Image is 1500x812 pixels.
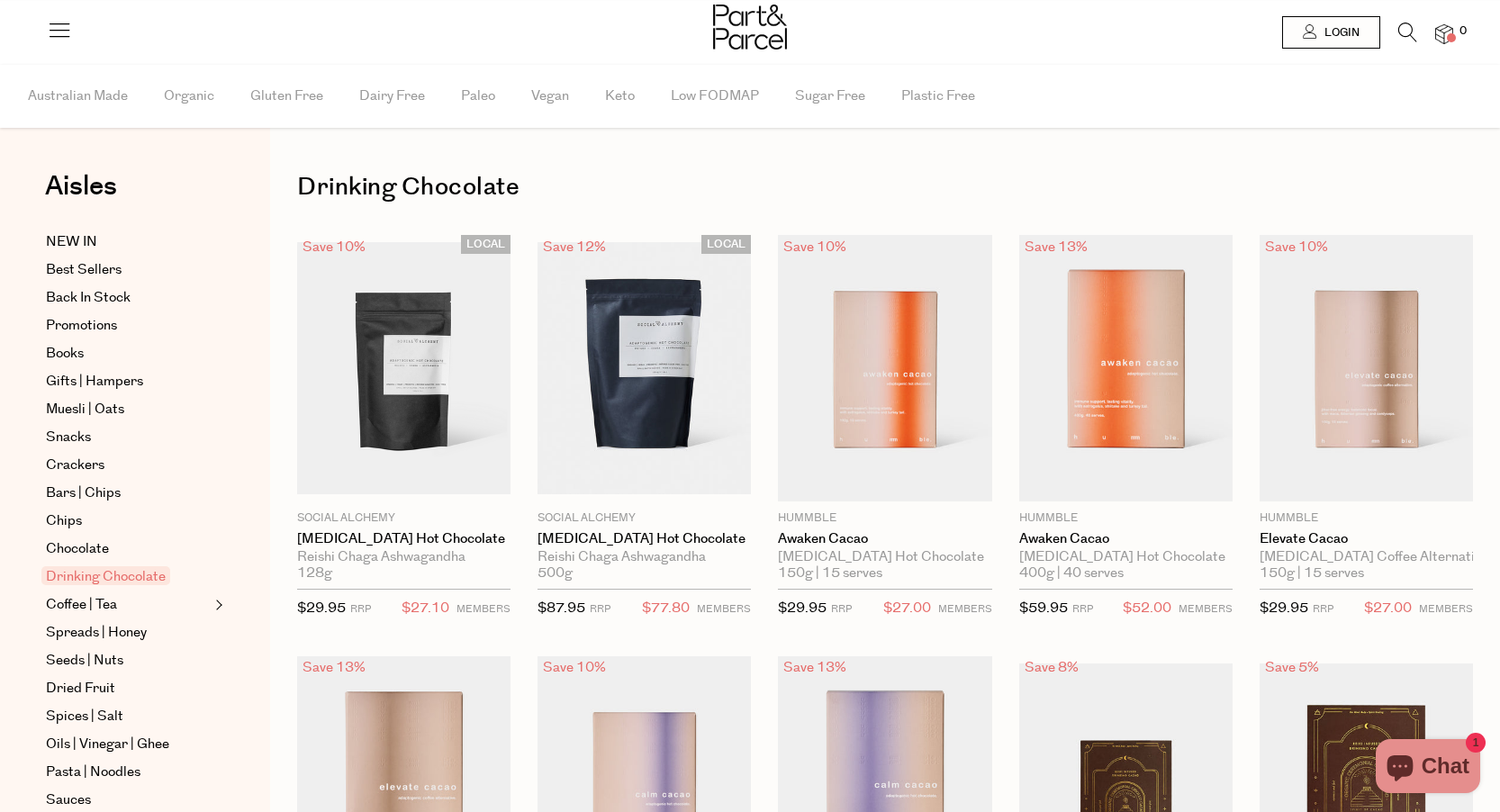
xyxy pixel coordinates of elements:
small: MEMBERS [697,602,751,616]
a: Snacks [46,427,210,448]
small: RRP [350,602,371,616]
a: Awaken Cacao [778,531,991,547]
span: $77.80 [642,597,690,620]
span: Books [46,343,84,365]
div: Save 10% [1260,235,1333,259]
a: 0 [1435,24,1453,43]
a: [MEDICAL_DATA] Hot Chocolate [297,531,511,547]
span: LOCAL [461,235,511,254]
div: Save 10% [778,235,852,259]
div: [MEDICAL_DATA] Coffee Alternative [1260,549,1473,565]
p: Hummble [778,510,991,527]
span: $27.00 [883,597,931,620]
a: Bars | Chips [46,483,210,504]
span: $27.10 [402,597,449,620]
a: Promotions [46,315,210,337]
a: NEW IN [46,231,210,253]
img: Adaptogenic Hot Chocolate [297,242,511,494]
span: Login [1320,25,1360,41]
span: Pasta | Noodles [46,762,140,783]
a: Muesli | Oats [46,399,210,420]
span: Paleo [461,65,495,128]
div: Save 13% [778,655,852,680]
span: $29.95 [297,599,346,618]
a: Drinking Chocolate [46,566,210,588]
a: [MEDICAL_DATA] Hot Chocolate [538,531,751,547]
span: Australian Made [28,65,128,128]
a: Oils | Vinegar | Ghee [46,734,210,755]
div: Save 8% [1019,655,1084,680]
span: Aisles [45,167,117,206]
div: [MEDICAL_DATA] Hot Chocolate [1019,549,1233,565]
small: RRP [590,602,610,616]
span: Snacks [46,427,91,448]
span: Drinking Chocolate [41,566,170,585]
a: Chocolate [46,538,210,560]
button: Expand/Collapse Coffee | Tea [211,594,223,616]
img: Awaken Cacao [1019,235,1233,501]
span: 128g [297,565,332,582]
span: Plastic Free [901,65,975,128]
small: RRP [831,602,852,616]
span: Back In Stock [46,287,131,309]
img: Part&Parcel [713,5,787,50]
span: Vegan [531,65,569,128]
span: Chocolate [46,538,109,560]
a: Aisles [45,173,117,218]
a: Login [1282,16,1380,49]
a: Books [46,343,210,365]
span: $29.95 [778,599,827,618]
span: Dairy Free [359,65,425,128]
small: RRP [1072,602,1093,616]
a: Best Sellers [46,259,210,281]
a: Seeds | Nuts [46,650,210,672]
a: Gifts | Hampers [46,371,210,392]
img: Awaken Cacao [778,235,991,501]
div: Save 5% [1260,655,1324,680]
a: Sauces [46,789,210,811]
span: Spices | Salt [46,706,123,727]
span: Gluten Free [250,65,323,128]
span: Promotions [46,315,117,337]
a: Dried Fruit [46,678,210,699]
span: Seeds | Nuts [46,650,123,672]
span: $27.00 [1364,597,1412,620]
span: Bars | Chips [46,483,121,504]
div: [MEDICAL_DATA] Hot Chocolate [778,549,991,565]
div: Save 13% [1019,235,1093,259]
div: Save 10% [538,655,611,680]
a: Awaken Cacao [1019,531,1233,547]
a: Chips [46,510,210,532]
a: Spreads | Honey [46,622,210,644]
span: 0 [1455,23,1471,40]
span: $29.95 [1260,599,1308,618]
span: 400g | 40 serves [1019,565,1124,582]
div: Reishi Chaga Ashwagandha [538,549,751,565]
a: Spices | Salt [46,706,210,727]
small: MEMBERS [938,602,992,616]
span: NEW IN [46,231,97,253]
span: Sugar Free [795,65,865,128]
span: Crackers [46,455,104,476]
div: Save 10% [297,235,371,259]
p: Social Alchemy [297,510,511,527]
span: $52.00 [1123,597,1171,620]
inbox-online-store-chat: Shopify online store chat [1370,739,1486,798]
span: 150g | 15 serves [1260,565,1364,582]
span: Oils | Vinegar | Ghee [46,734,169,755]
p: Hummble [1019,510,1233,527]
small: MEMBERS [1179,602,1233,616]
span: Best Sellers [46,259,122,281]
span: Chips [46,510,82,532]
div: Reishi Chaga Ashwagandha [297,549,511,565]
span: Muesli | Oats [46,399,124,420]
span: Organic [164,65,214,128]
span: Spreads | Honey [46,622,147,644]
span: Gifts | Hampers [46,371,143,392]
p: Hummble [1260,510,1473,527]
img: Adaptogenic Hot Chocolate [538,242,751,494]
span: $87.95 [538,599,585,618]
div: Save 12% [538,235,611,259]
small: MEMBERS [1419,602,1473,616]
small: RRP [1313,602,1333,616]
